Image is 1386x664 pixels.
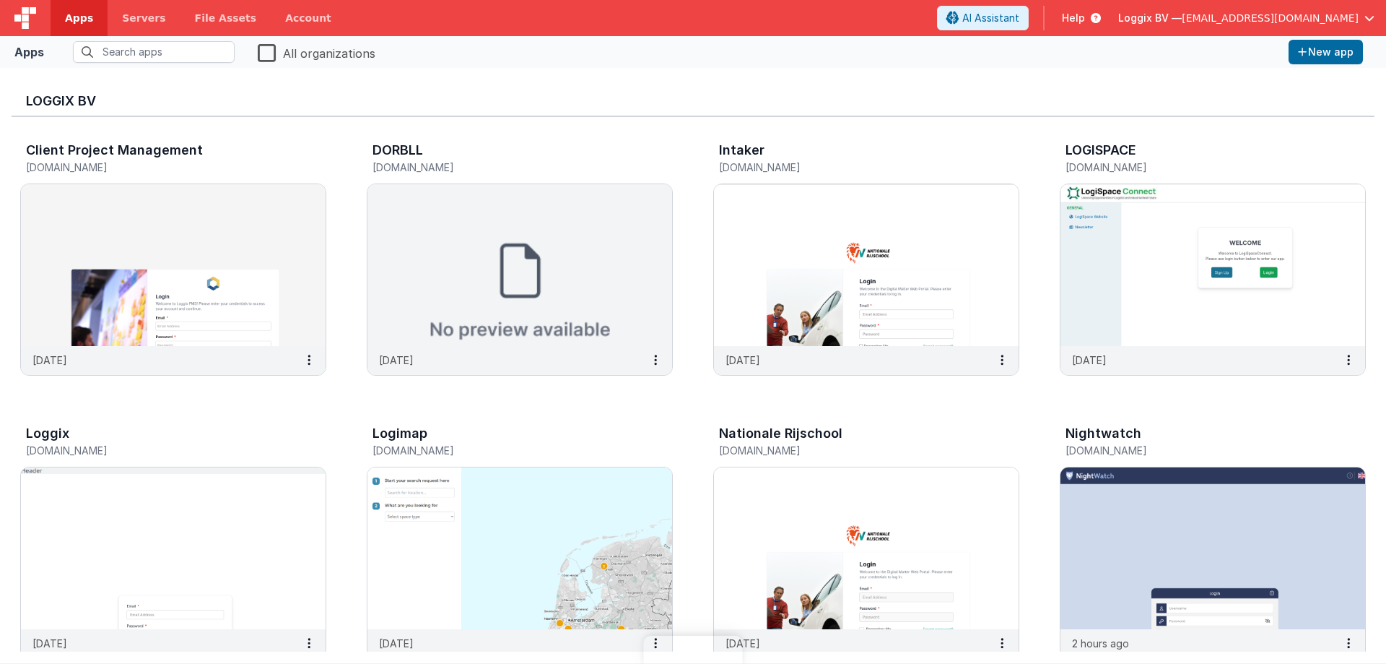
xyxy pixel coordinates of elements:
[719,426,842,441] h3: Nationale Rijschool
[73,41,235,63] input: Search apps
[1289,40,1363,64] button: New app
[719,445,983,456] h5: [DOMAIN_NAME]
[26,445,290,456] h5: [DOMAIN_NAME]
[1065,162,1330,173] h5: [DOMAIN_NAME]
[26,143,203,158] h3: Client Project Management
[725,353,760,368] p: [DATE]
[26,94,1360,108] h3: Loggix BV
[1118,11,1182,25] span: Loggix BV —
[1065,445,1330,456] h5: [DOMAIN_NAME]
[1062,11,1085,25] span: Help
[725,636,760,651] p: [DATE]
[32,353,67,368] p: [DATE]
[1118,11,1374,25] button: Loggix BV — [EMAIL_ADDRESS][DOMAIN_NAME]
[719,162,983,173] h5: [DOMAIN_NAME]
[14,43,44,61] div: Apps
[26,162,290,173] h5: [DOMAIN_NAME]
[65,11,93,25] span: Apps
[1182,11,1359,25] span: [EMAIL_ADDRESS][DOMAIN_NAME]
[1072,353,1107,368] p: [DATE]
[1065,426,1141,441] h3: Nightwatch
[962,11,1019,25] span: AI Assistant
[719,143,764,158] h3: Intaker
[379,353,414,368] p: [DATE]
[1065,143,1136,158] h3: LOGISPACE
[937,6,1029,30] button: AI Assistant
[195,11,257,25] span: File Assets
[122,11,165,25] span: Servers
[372,426,427,441] h3: Logimap
[372,445,637,456] h5: [DOMAIN_NAME]
[258,42,375,62] label: All organizations
[372,162,637,173] h5: [DOMAIN_NAME]
[379,636,414,651] p: [DATE]
[372,143,423,158] h3: DORBLL
[32,636,67,651] p: [DATE]
[26,426,69,441] h3: Loggix
[1072,636,1129,651] p: 2 hours ago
